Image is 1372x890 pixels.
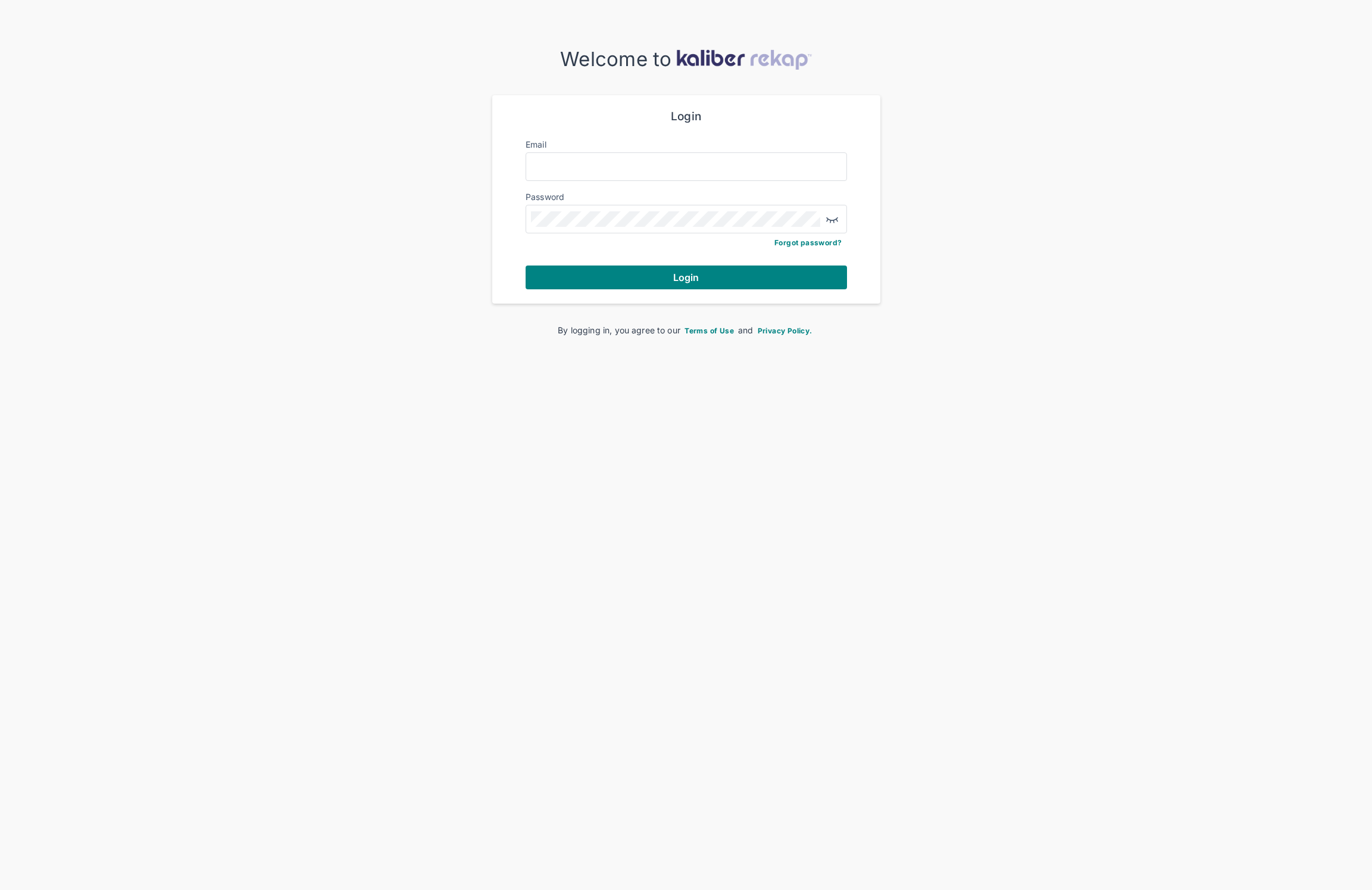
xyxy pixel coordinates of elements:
[756,325,814,335] a: Privacy Policy.
[825,212,839,226] img: eye-closed.fa43b6e4.svg
[683,325,736,335] a: Terms of Use
[774,238,842,247] a: Forgot password?
[673,271,699,283] span: Login
[511,324,861,336] div: By logging in, you agree to our and
[526,110,847,124] div: Login
[526,139,546,149] label: Email
[685,326,734,335] span: Terms of Use
[758,326,812,335] span: Privacy Policy.
[526,266,847,289] button: Login
[676,49,812,70] img: kaliber-logo
[526,192,565,202] label: Password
